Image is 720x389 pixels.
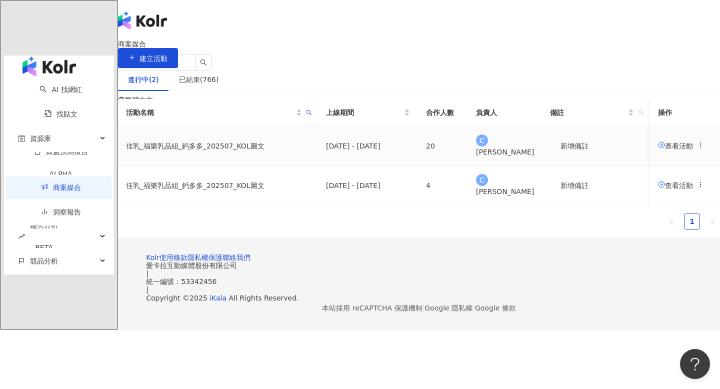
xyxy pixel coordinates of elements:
[146,269,148,277] span: |
[318,99,418,126] th: 上線期間
[326,107,402,118] span: 上線期間
[669,219,675,225] span: left
[179,74,219,85] div: 已結束(766)
[664,213,680,229] li: Previous Page
[472,304,475,312] span: |
[636,105,646,120] span: search
[146,277,692,285] div: 統一編號：53342456
[304,105,314,120] span: search
[658,142,693,150] a: 查看活動
[322,302,515,314] span: 本站採用 reCAPTCHA 保護機制
[418,126,468,166] td: 20
[560,181,588,189] span: 新增備註
[118,166,318,205] td: 佳乳_福樂乳品組_鈣多多_202507_KOL圖文
[550,175,599,195] button: 新增備註
[41,208,81,216] a: 洞察報告
[209,294,226,302] a: iKala
[476,146,534,157] div: [PERSON_NAME]
[30,214,58,259] span: 趨勢分析
[638,109,644,115] span: search
[680,349,710,379] iframe: Help Scout Beacon - Open
[118,126,318,166] td: 佳乳_福樂乳品組_鈣多多_202507_KOL圖文
[650,99,720,126] th: 操作
[22,56,76,76] img: logo
[550,136,599,156] button: 新增備註
[146,285,148,293] span: |
[542,99,650,126] th: 備註
[146,261,692,269] div: 愛卡拉互動媒體股份有限公司
[126,107,294,118] span: 活動名稱
[146,253,159,261] a: Kolr
[30,127,51,150] span: 資源庫
[664,213,680,229] button: left
[222,253,250,261] a: 聯絡我們
[139,54,167,62] span: 建立活動
[709,219,715,225] span: right
[658,141,693,149] span: 查看活動
[44,110,77,118] a: 找貼文
[422,304,425,312] span: |
[306,109,312,115] span: search
[118,48,178,68] button: 建立活動
[704,213,720,229] li: Next Page
[118,40,720,48] div: 商案媒合
[118,54,178,62] a: 建立活動
[468,99,542,126] th: 負責人
[187,253,222,261] a: 隱私權保護
[424,304,472,312] a: Google 隱私權
[418,166,468,205] td: 4
[118,11,167,29] img: logo
[118,99,318,126] th: 活動名稱
[41,183,81,191] a: 商案媒合
[560,142,588,150] span: 新增備註
[30,236,58,259] div: BETA
[18,233,25,240] span: rise
[200,59,207,66] span: search
[146,294,692,302] div: Copyright © 2025 All Rights Reserved.
[39,85,81,93] a: searchAI 找網紅
[684,213,700,229] li: 1
[18,147,103,185] a: 效益預測報告ALPHA
[704,213,720,229] button: right
[476,186,534,197] div: [PERSON_NAME]
[658,181,693,189] a: 查看活動
[550,107,626,118] span: 備註
[479,174,484,185] span: C
[684,214,699,229] a: 1
[30,250,58,272] span: 競品分析
[318,166,418,205] td: [DATE] - [DATE]
[479,135,484,146] span: C
[475,304,516,312] a: Google 條款
[418,99,468,126] th: 合作人數
[159,253,187,261] a: 使用條款
[128,74,159,85] div: 進行中(2)
[318,126,418,166] td: [DATE] - [DATE]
